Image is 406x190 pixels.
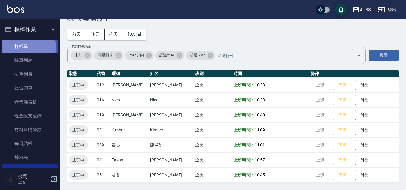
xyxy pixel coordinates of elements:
[350,4,373,16] button: AT38
[2,95,58,109] a: 營業儀表板
[234,128,255,132] b: 上班時間：
[194,152,232,167] td: 全天
[355,170,374,181] button: 外出
[110,167,149,182] td: 君君
[69,172,88,178] span: 上班中
[255,113,265,117] span: 10:40
[149,92,193,107] td: Nico
[234,83,255,87] b: 上班時間：
[194,92,232,107] td: 全天
[333,140,352,151] button: 下班
[255,128,265,132] span: 11:09
[355,110,374,121] button: 外出
[95,107,110,122] td: 019
[355,140,374,151] button: 外出
[95,137,110,152] td: 039
[2,22,58,37] button: 櫃檯作業
[255,143,265,147] span: 11:01
[95,167,110,182] td: 051
[18,173,49,179] h5: 公司
[149,152,193,167] td: [PERSON_NAME]
[18,179,49,185] p: 主管
[355,125,374,136] button: 外出
[2,151,58,164] a: 排班表
[69,127,88,133] span: 上班中
[71,51,92,60] div: 未知
[2,164,58,178] a: 現場電腦打卡
[110,77,149,92] td: [PERSON_NAME]
[333,80,352,91] button: 下班
[355,95,374,106] button: 外出
[333,155,352,166] button: 下班
[194,137,232,152] td: 全天
[2,81,58,95] a: 座位開單
[155,52,178,58] span: 超過25M
[194,107,232,122] td: 全天
[67,70,95,78] th: 狀態
[110,70,149,78] th: 暱稱
[333,95,352,106] button: 下班
[69,142,88,148] span: 上班中
[149,77,193,92] td: [PERSON_NAME]
[155,51,184,60] div: 超過25M
[186,51,215,60] div: 超過50M
[95,152,110,167] td: 041
[5,173,17,185] img: Person
[2,53,58,67] a: 帳單列表
[94,51,123,60] div: 電腦打卡
[72,44,91,49] label: 篩選打卡記錄
[234,143,255,147] b: 上班時間：
[2,109,58,123] a: 現金收支登錄
[255,173,265,177] span: 10:45
[125,52,148,58] span: 25M以內
[360,6,371,14] div: AT38
[95,92,110,107] td: 016
[125,51,154,60] div: 25M以內
[110,137,149,152] td: 宣心
[255,83,265,87] span: 10:38
[71,52,86,58] span: 未知
[149,107,193,122] td: [PERSON_NAME]
[2,40,58,53] a: 打帳單
[335,4,347,16] button: save
[69,157,88,163] span: 上班中
[376,4,399,15] button: 登出
[333,170,352,181] button: 下班
[69,112,88,118] span: 上班中
[67,29,86,40] button: 前天
[234,113,255,117] b: 上班時間：
[149,122,193,137] td: Kimber
[333,125,352,136] button: 下班
[355,80,374,91] button: 外出
[234,98,255,102] b: 上班時間：
[95,70,110,78] th: 代號
[2,137,58,150] a: 每日結帳
[149,70,193,78] th: 姓名
[186,52,209,58] span: 超過50M
[149,167,193,182] td: [PERSON_NAME]
[105,29,123,40] button: 今天
[69,82,88,88] span: 上班中
[333,110,352,121] button: 下班
[194,167,232,182] td: 全天
[95,77,110,92] td: 012
[110,92,149,107] td: Nico
[216,50,346,61] input: 篩選條件
[110,152,149,167] td: Eason
[7,5,24,13] img: Logo
[94,52,117,58] span: 電腦打卡
[110,107,149,122] td: [PERSON_NAME]
[232,70,309,78] th: 時間
[255,98,265,102] span: 10:38
[2,123,58,137] a: 材料自購登錄
[194,70,232,78] th: 班別
[369,50,399,61] button: 搜尋
[86,29,105,40] button: 昨天
[194,77,232,92] td: 全天
[194,122,232,137] td: 全天
[309,70,399,78] th: 操作
[69,97,88,103] span: 上班中
[354,51,364,60] button: Open
[110,122,149,137] td: Kimber
[234,158,255,162] b: 上班時間：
